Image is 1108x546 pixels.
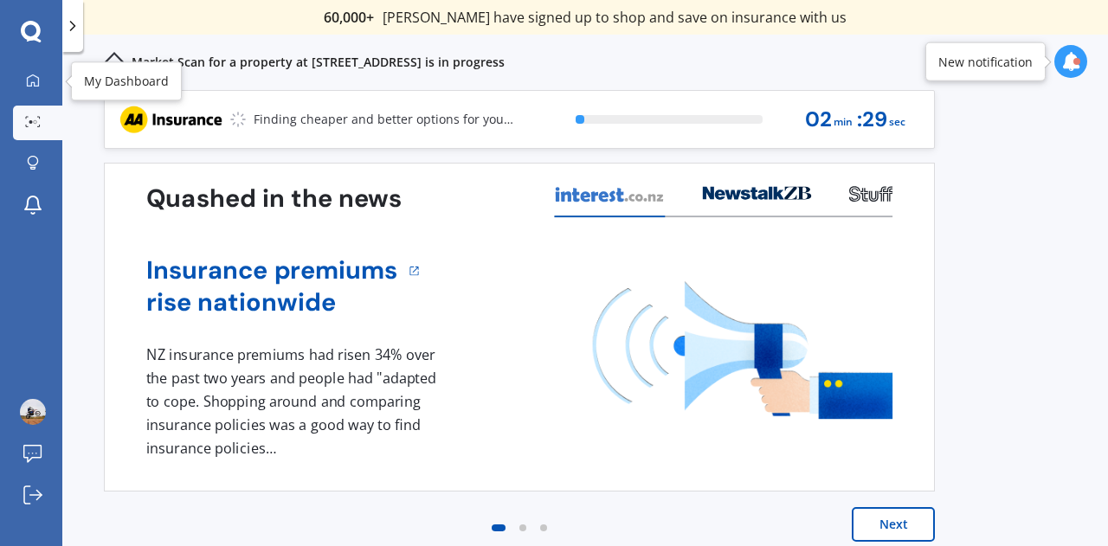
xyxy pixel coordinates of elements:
[805,108,832,132] span: 02
[146,254,398,286] a: Insurance premiums
[938,53,1033,70] div: New notification
[857,108,887,132] span: : 29
[132,54,505,71] p: Market Scan for a property at [STREET_ADDRESS] is in progress
[104,52,125,73] img: home-and-contents.b802091223b8502ef2dd.svg
[146,286,398,318] a: rise nationwide
[146,344,442,459] div: NZ insurance premiums had risen 34% over the past two years and people had "adapted to cope. Shop...
[146,183,402,215] h3: Quashed in the news
[20,399,46,425] img: ACg8ocJm2cZ99WpsgVH3D4JTtqfY_jwJ2ExS0Q2ttsTkcYNUEC0=s96-c
[889,111,905,134] span: sec
[593,281,892,419] img: media image
[852,507,935,542] button: Next
[254,111,513,128] p: Finding cheaper and better options for you...
[84,73,169,90] div: My Dashboard
[834,111,853,134] span: min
